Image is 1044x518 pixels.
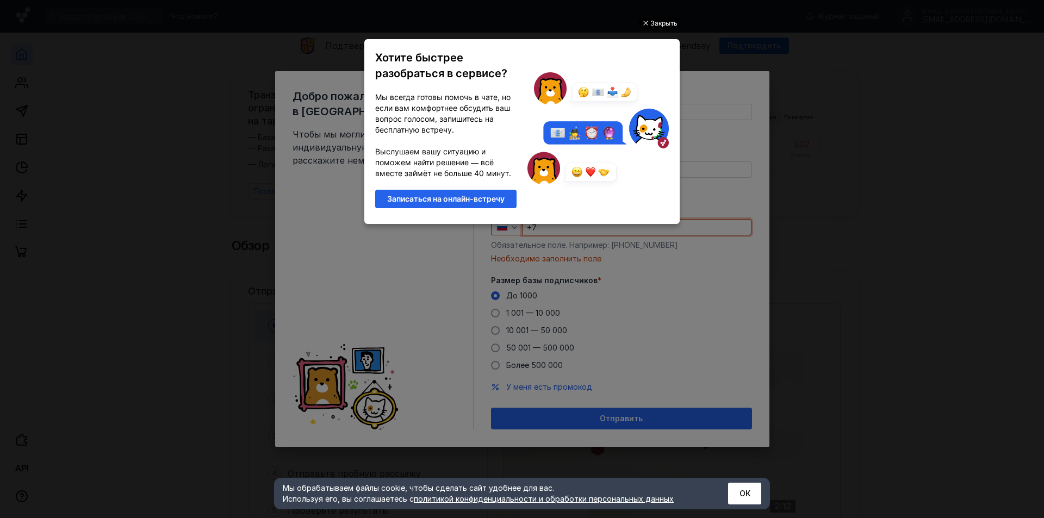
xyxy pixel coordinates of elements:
span: Хотите быстрее разобраться в сервисе? [375,51,507,80]
a: Записаться на онлайн-встречу [375,190,517,208]
button: ОК [728,483,761,504]
div: Мы обрабатываем файлы cookie, чтобы сделать сайт удобнее для вас. Используя его, вы соглашаетесь c [283,483,701,504]
a: политикой конфиденциальности и обработки персональных данных [414,494,674,503]
div: Закрыть [650,17,678,29]
p: Выслушаем вашу ситуацию и поможем найти решение — всё вместе займёт не больше 40 минут. [375,146,517,179]
p: Мы всегда готовы помочь в чате, но если вам комфортнее обсудить ваш вопрос голосом, запишитесь на... [375,92,517,135]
